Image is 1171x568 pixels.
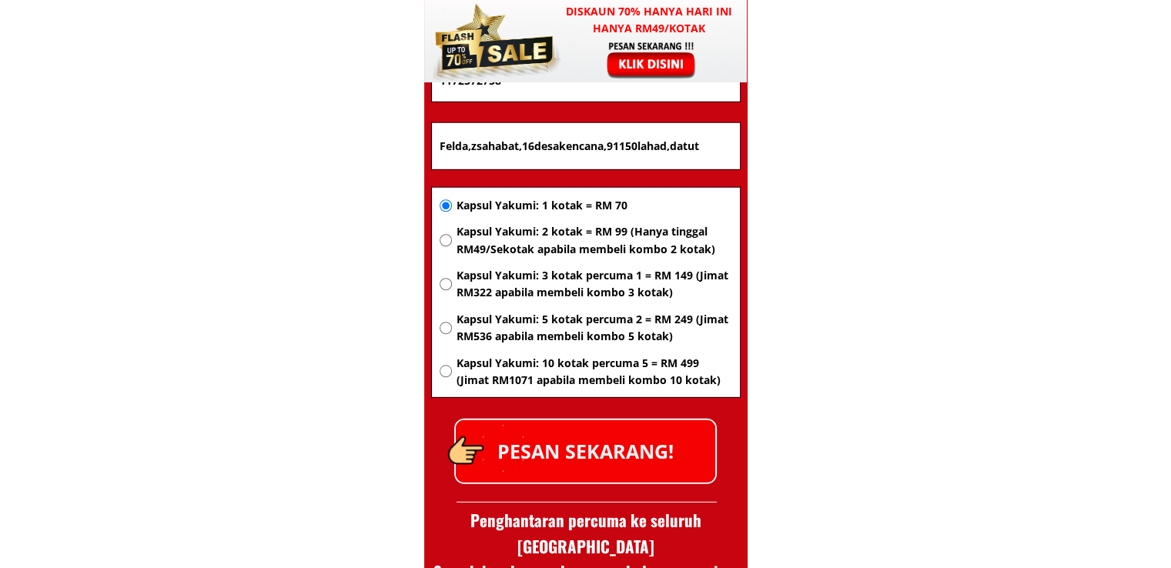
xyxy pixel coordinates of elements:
span: Kapsul Yakumi: 5 kotak percuma 2 = RM 249 (Jimat RM536 apabila membeli kombo 5 kotak) [456,311,731,346]
p: PESAN SEKARANG! [456,420,715,483]
span: Kapsul Yakumi: 3 kotak percuma 1 = RM 149 (Jimat RM322 apabila membeli kombo 3 kotak) [456,267,731,302]
span: Kapsul Yakumi: 1 kotak = RM 70 [456,197,731,214]
span: Kapsul Yakumi: 10 kotak percuma 5 = RM 499 (Jimat RM1071 apabila membeli kombo 10 kotak) [456,355,731,389]
span: Kapsul Yakumi: 2 kotak = RM 99 (Hanya tinggal RM49/Sekotak apabila membeli kombo 2 kotak) [456,223,731,258]
h3: Diskaun 70% hanya hari ini hanya RM49/kotak [551,3,748,38]
input: Alamat [436,123,736,169]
